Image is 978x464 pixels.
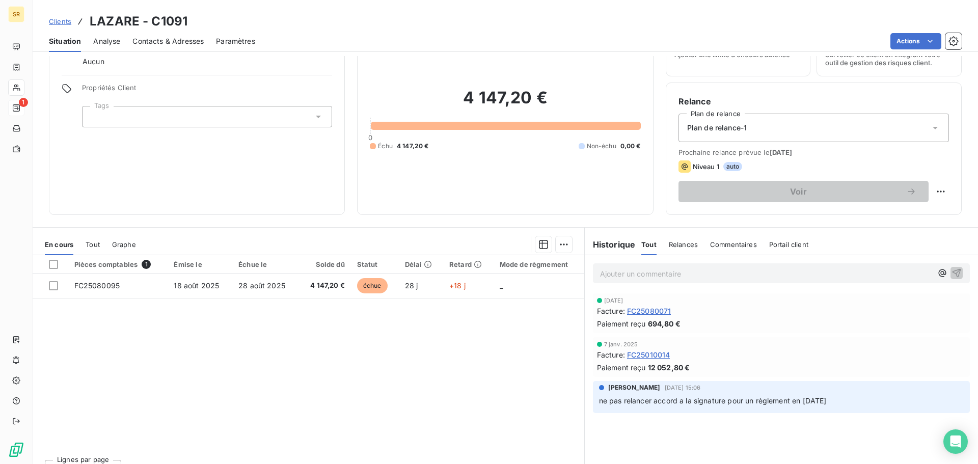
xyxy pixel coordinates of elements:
[678,95,949,107] h6: Relance
[174,260,226,268] div: Émise le
[665,385,701,391] span: [DATE] 15:06
[49,16,71,26] a: Clients
[710,240,757,249] span: Commentaires
[604,297,623,304] span: [DATE]
[397,142,429,151] span: 4 147,20 €
[45,240,73,249] span: En cours
[86,240,100,249] span: Tout
[357,260,393,268] div: Statut
[770,148,793,156] span: [DATE]
[597,318,646,329] span: Paiement reçu
[90,12,187,31] h3: LAZARE - C1091
[678,181,929,202] button: Voir
[449,281,466,290] span: +18 j
[500,260,578,268] div: Mode de règmement
[357,278,388,293] span: échue
[769,240,808,249] span: Portail client
[648,318,681,329] span: 694,80 €
[723,162,743,171] span: auto
[627,349,670,360] span: FC25010014
[691,187,906,196] span: Voir
[93,36,120,46] span: Analyse
[943,429,968,454] div: Open Intercom Messenger
[142,260,151,269] span: 1
[678,148,949,156] span: Prochaine relance prévue le
[687,123,747,133] span: Plan de relance-1
[620,142,641,151] span: 0,00 €
[368,133,372,142] span: 0
[890,33,941,49] button: Actions
[74,260,162,269] div: Pièces comptables
[597,362,646,373] span: Paiement reçu
[74,281,120,290] span: FC25080095
[370,88,640,118] h2: 4 147,20 €
[604,341,638,347] span: 7 janv. 2025
[500,281,503,290] span: _
[8,6,24,22] div: SR
[693,162,719,171] span: Niveau 1
[216,36,255,46] span: Paramètres
[132,36,204,46] span: Contacts & Adresses
[825,50,953,67] span: Surveiller ce client en intégrant votre outil de gestion des risques client.
[378,142,393,151] span: Échu
[608,383,661,392] span: [PERSON_NAME]
[597,349,625,360] span: Facture :
[49,36,81,46] span: Situation
[238,281,285,290] span: 28 août 2025
[112,240,136,249] span: Graphe
[648,362,690,373] span: 12 052,80 €
[8,442,24,458] img: Logo LeanPay
[82,84,332,98] span: Propriétés Client
[305,260,345,268] div: Solde dû
[91,112,99,121] input: Ajouter une valeur
[238,260,292,268] div: Échue le
[587,142,616,151] span: Non-échu
[83,57,104,67] span: Aucun
[405,281,418,290] span: 28 j
[585,238,636,251] h6: Historique
[19,98,28,107] span: 1
[599,396,827,405] span: ne pas relancer accord a la signature pour un règlement en [DATE]
[669,240,698,249] span: Relances
[627,306,671,316] span: FC25080071
[405,260,437,268] div: Délai
[174,281,219,290] span: 18 août 2025
[597,306,625,316] span: Facture :
[449,260,487,268] div: Retard
[49,17,71,25] span: Clients
[305,281,345,291] span: 4 147,20 €
[641,240,657,249] span: Tout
